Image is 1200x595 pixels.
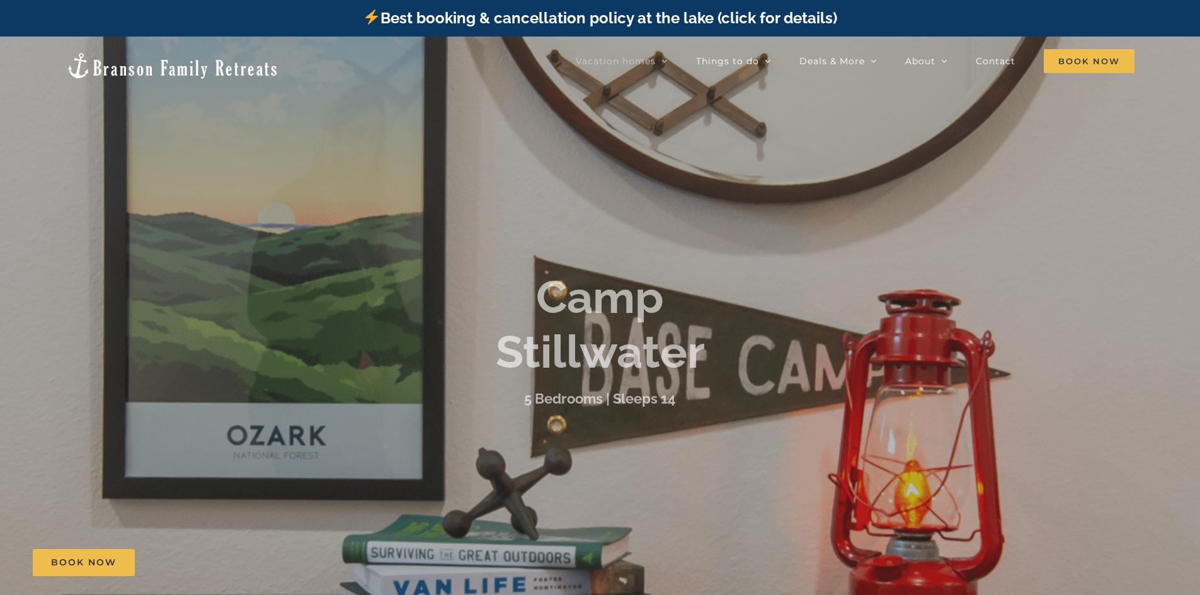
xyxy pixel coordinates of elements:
a: Best booking & cancellation policy at the lake (click for details) [363,9,837,27]
a: Contact [976,48,1015,74]
img: Branson Family Retreats Logo [66,52,279,80]
b: Camp Stillwater [496,271,705,378]
span: Contact [976,57,1015,65]
a: Book Now [33,549,135,576]
span: Deals & More [799,57,865,65]
span: About [905,57,935,65]
a: Deals & More [799,48,877,74]
a: About [905,48,947,74]
span: Things to do [696,57,759,65]
h3: 5 Bedrooms | Sleeps 14 [524,390,676,407]
span: Book Now [1044,49,1134,73]
span: Vacation homes [576,57,656,65]
a: Vacation homes [576,48,668,74]
img: ⚡️ [364,9,379,25]
a: Things to do [696,48,771,74]
span: Book Now [51,557,117,568]
nav: Main Menu [576,48,1134,74]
